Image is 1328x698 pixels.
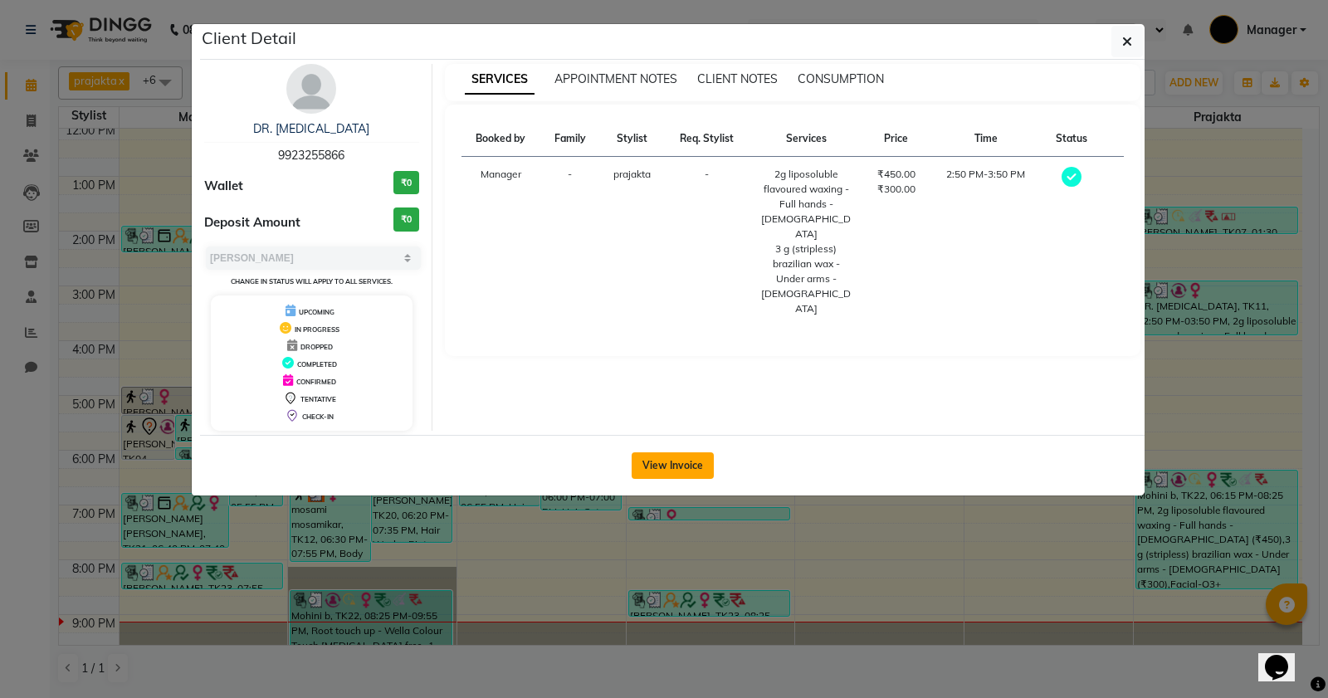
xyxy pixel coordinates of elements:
[461,157,541,327] td: Manager
[300,395,336,403] span: TENTATIVE
[286,64,336,114] img: avatar
[204,213,300,232] span: Deposit Amount
[540,157,599,327] td: -
[873,182,920,197] div: ₹300.00
[540,121,599,157] th: Family
[253,121,369,136] a: DR. [MEDICAL_DATA]
[930,157,1042,327] td: 2:50 PM-3:50 PM
[930,121,1042,157] th: Time
[297,360,337,369] span: COMPLETED
[393,171,419,195] h3: ₹0
[697,71,778,86] span: CLIENT NOTES
[632,452,714,479] button: View Invoice
[613,168,651,180] span: prajakta
[465,65,535,95] span: SERVICES
[202,26,296,51] h5: Client Detail
[295,325,339,334] span: IN PROGRESS
[300,343,333,351] span: DROPPED
[798,71,884,86] span: CONSUMPTION
[749,121,863,157] th: Services
[393,207,419,232] h3: ₹0
[278,148,344,163] span: 9923255866
[759,167,853,242] div: 2g liposoluble flavoured waxing - Full hands - [DEMOGRAPHIC_DATA]
[873,167,920,182] div: ₹450.00
[665,157,749,327] td: -
[302,412,334,421] span: CHECK-IN
[665,121,749,157] th: Req. Stylist
[1258,632,1311,681] iframe: chat widget
[204,177,243,196] span: Wallet
[599,121,665,157] th: Stylist
[759,242,853,316] div: 3 g (stripless) brazilian wax - Under arms - [DEMOGRAPHIC_DATA]
[296,378,336,386] span: CONFIRMED
[231,277,393,286] small: Change in status will apply to all services.
[1042,121,1101,157] th: Status
[461,121,541,157] th: Booked by
[863,121,930,157] th: Price
[299,308,334,316] span: UPCOMING
[554,71,677,86] span: APPOINTMENT NOTES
